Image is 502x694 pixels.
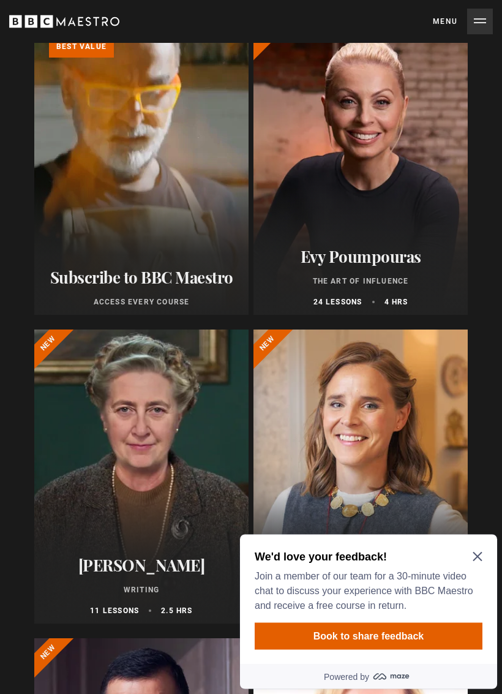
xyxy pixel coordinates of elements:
[42,556,241,575] h2: [PERSON_NAME]
[433,9,493,34] button: Toggle navigation
[20,39,242,83] p: Join a member of our team for a 30-minute video chat to discuss your experience with BBC Maestro ...
[42,585,241,596] p: Writing
[34,330,249,624] a: [PERSON_NAME] Writing 11 lessons 2.5 hrs New
[5,135,262,159] a: Powered by maze
[49,36,114,58] p: Best value
[20,20,242,34] h2: We'd love your feedback!
[20,93,247,120] button: Book to share feedback
[261,276,460,287] p: The Art of Influence
[9,12,119,31] svg: BBC Maestro
[253,330,468,624] a: [PERSON_NAME] Interior Design 20 lessons 4 hrs New
[261,247,460,266] h2: Evy Poumpouras
[238,22,247,32] button: Close Maze Prompt
[5,5,262,159] div: Optional study invitation
[384,297,408,308] p: 4 hrs
[90,606,139,617] p: 11 lessons
[161,606,192,617] p: 2.5 hrs
[253,21,468,315] a: Evy Poumpouras The Art of Influence 24 lessons 4 hrs New
[313,297,362,308] p: 24 lessons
